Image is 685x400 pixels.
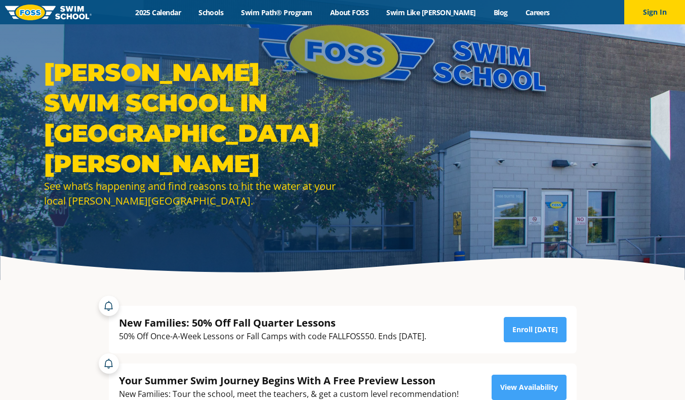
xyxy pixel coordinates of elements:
a: About FOSS [321,8,378,17]
h1: [PERSON_NAME] Swim School in [GEOGRAPHIC_DATA][PERSON_NAME] [44,57,338,179]
a: View Availability [492,375,567,400]
a: Swim Like [PERSON_NAME] [378,8,485,17]
div: Your Summer Swim Journey Begins With A Free Preview Lesson [119,374,459,387]
a: 2025 Calendar [127,8,190,17]
a: Schools [190,8,232,17]
div: See what’s happening and find reasons to hit the water at your local [PERSON_NAME][GEOGRAPHIC_DATA]. [44,179,338,208]
a: Swim Path® Program [232,8,321,17]
div: New Families: 50% Off Fall Quarter Lessons [119,316,426,330]
a: Blog [485,8,516,17]
img: FOSS Swim School Logo [5,5,92,20]
a: Enroll [DATE] [504,317,567,342]
div: 50% Off Once-A-Week Lessons or Fall Camps with code FALLFOSS50. Ends [DATE]. [119,330,426,343]
a: Careers [516,8,558,17]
